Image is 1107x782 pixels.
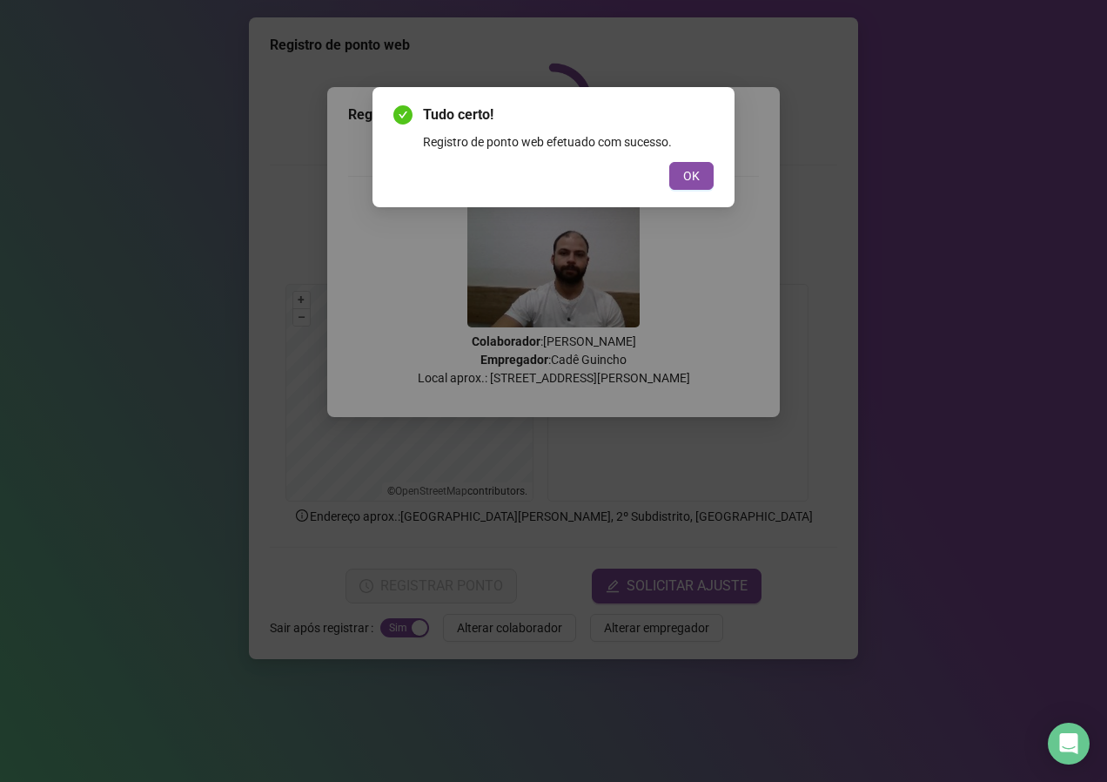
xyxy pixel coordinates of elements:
span: Tudo certo! [423,104,714,125]
span: check-circle [393,105,413,125]
span: OK [683,166,700,185]
div: Open Intercom Messenger [1048,723,1090,765]
button: OK [669,162,714,190]
div: Registro de ponto web efetuado com sucesso. [423,132,714,152]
